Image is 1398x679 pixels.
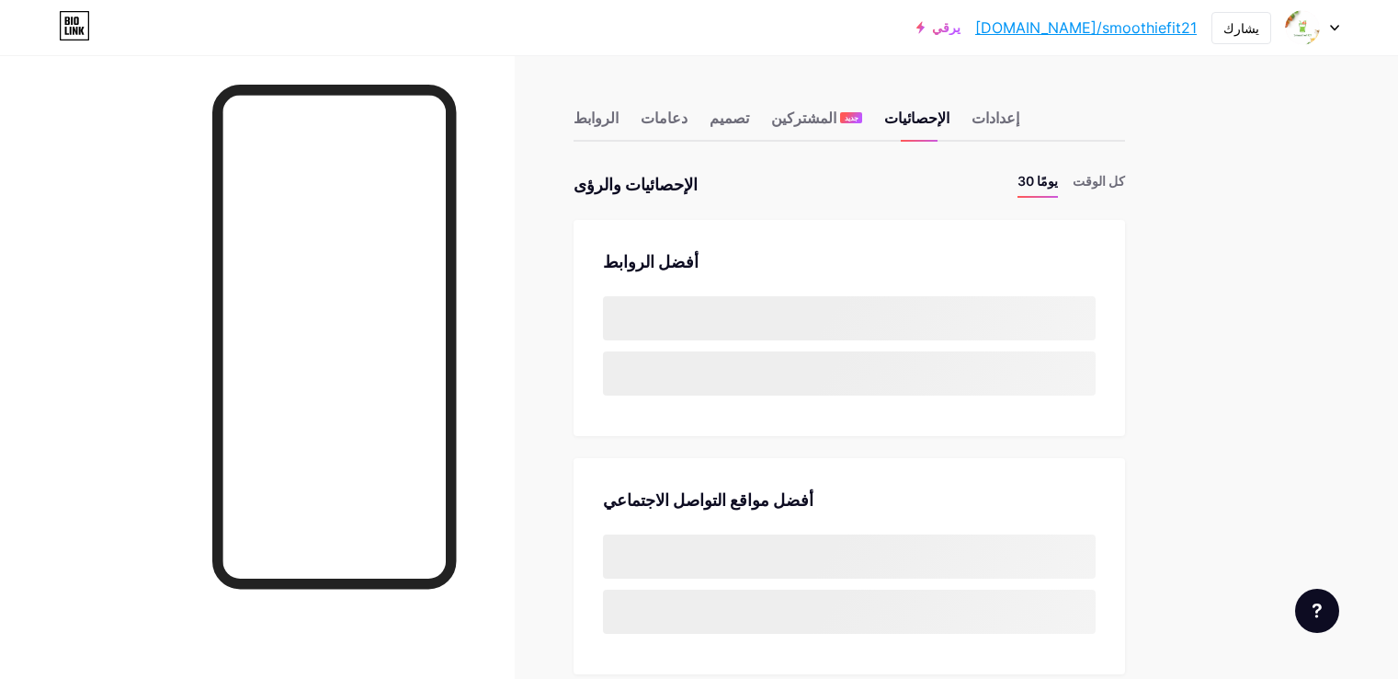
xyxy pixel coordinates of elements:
font: يشارك [1223,20,1259,36]
font: إعدادات [972,109,1019,127]
font: [DOMAIN_NAME]/smoothiefit21 [975,18,1197,37]
font: دعامات [641,109,688,127]
font: المشتركين [771,109,836,127]
font: الروابط [574,109,619,127]
font: الإحصائيات والرؤى [574,175,698,194]
font: أفضل الروابط [603,252,699,271]
font: الإحصائيات [884,109,949,127]
a: [DOMAIN_NAME]/smoothiefit21 [975,17,1197,39]
font: تصميم [710,109,749,127]
img: سموثي فيت21 [1285,10,1320,45]
font: 30 يومًا [1017,173,1058,189]
font: يرقي [932,19,960,35]
font: أفضل مواقع التواصل الاجتماعي [603,490,813,510]
font: كل الوقت [1073,173,1125,189]
font: جديد [845,113,858,122]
